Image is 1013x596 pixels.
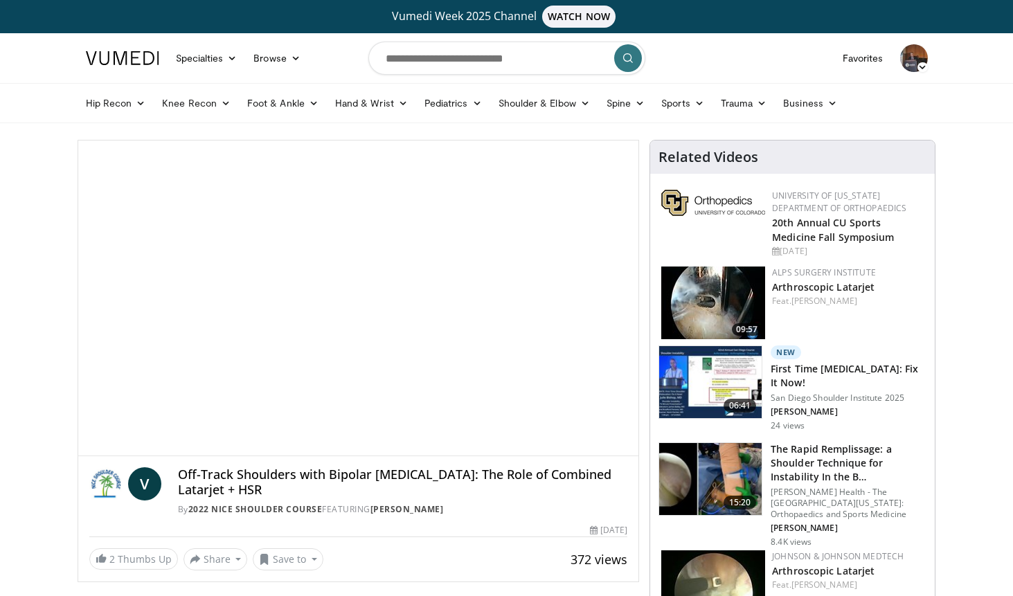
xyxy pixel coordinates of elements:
[178,467,628,497] h4: Off-Track Shoulders with Bipolar [MEDICAL_DATA]: The Role of Combined Latarjet + HSR
[239,89,327,117] a: Foot & Ankle
[771,523,926,534] p: [PERSON_NAME]
[772,295,924,307] div: Feat.
[78,141,639,456] video-js: Video Player
[772,216,894,244] a: 20th Annual CU Sports Medicine Fall Symposium
[658,149,758,165] h4: Related Videos
[834,44,892,72] a: Favorites
[183,548,248,570] button: Share
[771,406,926,417] p: [PERSON_NAME]
[772,550,904,562] a: Johnson & Johnson MedTech
[128,467,161,500] a: V
[88,6,926,28] a: Vumedi Week 2025 ChannelWATCH NOW
[659,346,762,418] img: 520775e4-b945-4e52-ae3a-b4b1d9154673.150x105_q85_crop-smart_upscale.jpg
[771,345,801,359] p: New
[771,536,812,548] p: 8.4K views
[791,295,857,307] a: [PERSON_NAME]
[772,564,875,577] a: Arthroscopic Latarjet
[900,44,928,72] img: Avatar
[109,552,115,566] span: 2
[771,392,926,404] p: San Diego Shoulder Institute 2025
[327,89,416,117] a: Hand & Wrist
[658,345,926,431] a: 06:41 New First Time [MEDICAL_DATA]: Fix It Now! San Diego Shoulder Institute 2025 [PERSON_NAME] ...
[772,280,875,294] a: Arthroscopic Latarjet
[772,245,924,258] div: [DATE]
[368,42,645,75] input: Search topics, interventions
[86,51,159,65] img: VuMedi Logo
[178,503,628,516] div: By FEATURING
[370,503,444,515] a: [PERSON_NAME]
[724,496,757,509] span: 15:20
[89,548,178,570] a: 2 Thumbs Up
[659,443,762,515] img: 1b017004-0b5b-4a7a-be53-d9051c5666a1.jpeg.150x105_q85_crop-smart_upscale.jpg
[771,487,926,520] p: [PERSON_NAME] Health - The [GEOGRAPHIC_DATA][US_STATE]: Orthopaedics and Sports Medicine
[772,579,924,591] div: Feat.
[253,548,323,570] button: Save to
[661,267,765,339] a: 09:57
[771,442,926,484] h3: The Rapid Remplissage: a Shoulder Technique for Instability In the B…
[598,89,653,117] a: Spine
[590,524,627,536] div: [DATE]
[542,6,616,28] span: WATCH NOW
[658,442,926,548] a: 15:20 The Rapid Remplissage: a Shoulder Technique for Instability In the B… [PERSON_NAME] Health ...
[724,399,757,413] span: 06:41
[490,89,598,117] a: Shoulder & Elbow
[791,579,857,590] a: [PERSON_NAME]
[661,267,765,339] img: 545586_3.png.150x105_q85_crop-smart_upscale.jpg
[416,89,490,117] a: Pediatrics
[168,44,246,72] a: Specialties
[732,323,762,336] span: 09:57
[772,190,906,214] a: University of [US_STATE] Department of Orthopaedics
[712,89,776,117] a: Trauma
[78,89,154,117] a: Hip Recon
[661,190,765,216] img: 355603a8-37da-49b6-856f-e00d7e9307d3.png.150x105_q85_autocrop_double_scale_upscale_version-0.2.png
[653,89,712,117] a: Sports
[571,551,627,568] span: 372 views
[188,503,323,515] a: 2022 Nice Shoulder Course
[154,89,239,117] a: Knee Recon
[245,44,309,72] a: Browse
[89,467,123,500] img: 2022 Nice Shoulder Course
[771,362,926,390] h3: First Time [MEDICAL_DATA]: Fix It Now!
[775,89,845,117] a: Business
[772,267,876,278] a: Alps Surgery Institute
[771,420,805,431] p: 24 views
